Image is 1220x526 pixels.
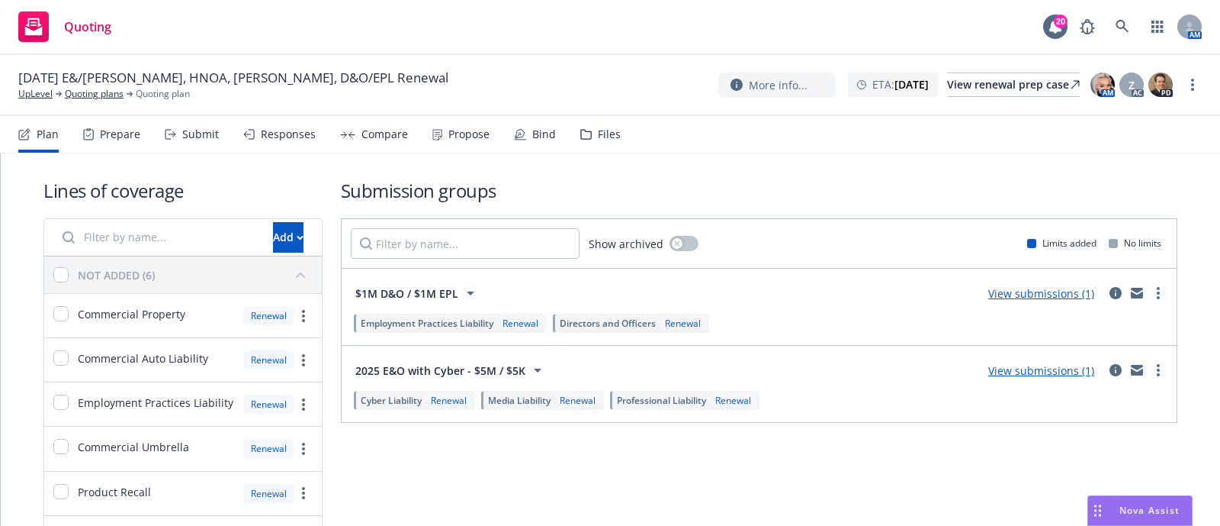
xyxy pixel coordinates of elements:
[988,363,1094,378] a: View submissions (1)
[718,73,836,98] button: More info...
[448,128,490,140] div: Propose
[351,228,579,259] input: Filter by name...
[294,440,313,458] a: more
[64,21,111,33] span: Quoting
[947,73,1080,96] div: View renewal prep case
[78,267,155,283] div: NOT ADDED (6)
[1128,284,1146,302] a: mail
[53,222,264,253] input: Filter by name...
[78,395,233,411] span: Employment Practices Liability
[662,317,704,330] div: Renewal
[1088,496,1107,525] div: Drag to move
[560,317,656,330] span: Directors and Officers
[18,69,448,87] span: [DATE] E&/[PERSON_NAME], HNOA, [PERSON_NAME], D&O/EPL Renewal
[243,350,294,369] div: Renewal
[1119,504,1180,517] span: Nova Assist
[947,73,1080,97] a: View renewal prep case
[243,439,294,458] div: Renewal
[1109,237,1161,250] div: No limits
[1128,361,1146,379] a: mail
[78,263,313,287] button: NOT ADDED (6)
[65,87,124,101] a: Quoting plans
[1106,361,1125,379] a: circleInformation
[1148,73,1173,97] img: photo
[1106,284,1125,302] a: circleInformation
[341,178,1177,203] h1: Submission groups
[100,128,140,140] div: Prepare
[273,223,303,252] div: Add
[361,128,408,140] div: Compare
[294,484,313,502] a: more
[351,355,551,386] button: 2025 E&O with Cyber - $5M / $5K
[598,128,621,140] div: Files
[78,439,189,455] span: Commercial Umbrella
[1149,361,1167,379] a: more
[243,484,294,503] div: Renewal
[712,394,754,407] div: Renewal
[273,222,303,253] button: Add
[294,307,313,325] a: more
[43,178,323,203] h1: Lines of coverage
[18,87,53,101] a: UpLevel
[294,351,313,369] a: more
[988,286,1094,301] a: View submissions (1)
[243,395,294,414] div: Renewal
[351,278,484,308] button: $1M D&O / $1M EPL
[617,394,706,407] span: Professional Liability
[1149,284,1167,302] a: more
[294,395,313,414] a: more
[78,484,151,500] span: Product Recall
[361,317,493,330] span: Employment Practices Liability
[1087,495,1193,526] button: Nova Assist
[894,77,929,92] strong: [DATE]
[749,77,807,93] span: More info...
[1090,73,1115,97] img: photo
[532,128,556,140] div: Bind
[182,128,219,140] div: Submit
[1128,77,1135,93] span: Z
[488,394,551,407] span: Media Liability
[37,128,59,140] div: Plan
[557,394,599,407] div: Renewal
[243,306,294,325] div: Renewal
[261,128,316,140] div: Responses
[1054,15,1067,28] div: 20
[1027,237,1096,250] div: Limits added
[12,5,117,48] a: Quoting
[136,87,190,101] span: Quoting plan
[589,236,663,252] span: Show archived
[1107,11,1138,42] a: Search
[355,286,458,302] span: $1M D&O / $1M EPL
[78,306,185,322] span: Commercial Property
[1072,11,1103,42] a: Report a Bug
[361,394,422,407] span: Cyber Liability
[1183,76,1202,94] a: more
[499,317,541,330] div: Renewal
[355,363,525,379] span: 2025 E&O with Cyber - $5M / $5K
[872,76,929,92] span: ETA :
[428,394,470,407] div: Renewal
[78,350,208,366] span: Commercial Auto Liability
[1142,11,1173,42] a: Switch app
